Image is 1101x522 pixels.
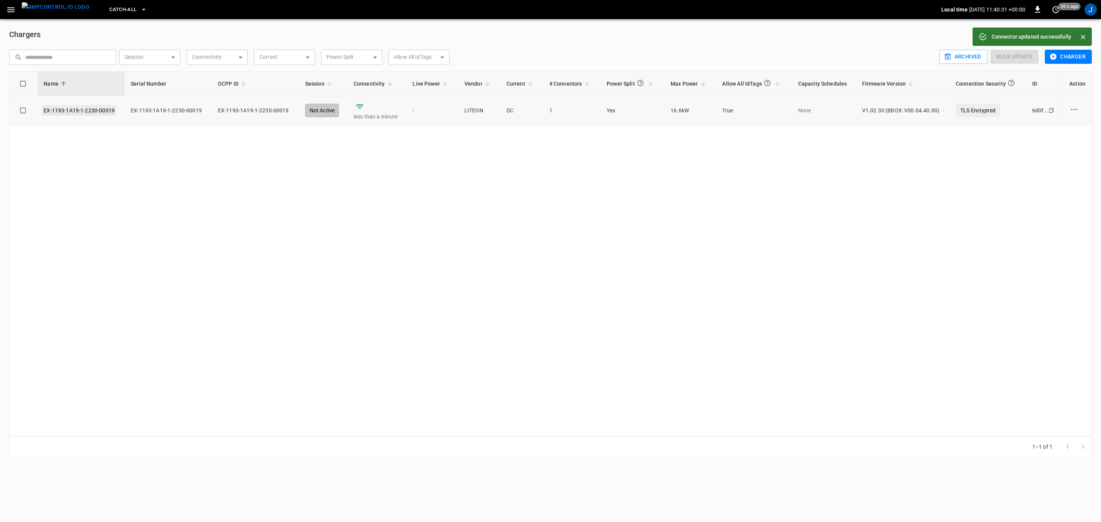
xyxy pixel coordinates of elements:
span: # Connectors [549,79,592,88]
div: profile-icon [1085,3,1097,16]
td: DC [500,96,543,125]
td: Yes [601,96,664,125]
td: EX-1193-1A19-1-2230-00019 [212,96,299,125]
div: 6d0f ... [1032,107,1048,114]
span: OCPP ID [218,79,248,88]
span: Current [507,79,535,88]
p: 1–1 of 1 [1032,443,1052,451]
p: [DATE] 11:40:31 +00:00 [969,6,1025,13]
td: True [716,96,792,125]
span: Live Power [412,79,450,88]
td: EX-1193-1A19-1-2230-00019 [125,96,212,125]
span: Firmware Version [862,79,916,88]
button: Close [1077,31,1089,43]
span: Power Split [607,76,656,91]
span: Max Power [671,79,708,88]
h6: Chargers [9,28,1092,41]
div: Connector updated successfully [992,30,1072,44]
span: Allow All IdTags [722,76,782,91]
td: 16.6 kW [664,96,716,125]
th: Action [1063,71,1091,96]
span: 20 s ago [1058,3,1081,10]
p: None [798,107,850,114]
span: Vendor [464,79,492,88]
span: Session [305,79,335,88]
td: LITEON [458,96,500,125]
button: set refresh interval [1050,3,1062,16]
td: - [406,96,458,125]
span: Name [44,79,68,88]
img: ampcontrol.io logo [22,2,89,12]
div: Connection Security [956,76,1017,91]
span: Catch-all [109,5,136,14]
p: Local time [941,6,968,13]
button: Archived [939,50,987,64]
th: Capacity Schedules [792,71,856,96]
span: Connectivity [354,79,395,88]
p: less than a minute [354,113,401,120]
div: charge point options [1069,105,1085,116]
a: EX-1193-1A19-1-2230-00019 [42,105,116,116]
button: Catch-all [106,2,149,17]
p: TLS Encrypted [956,104,1000,117]
th: Serial Number [125,71,212,96]
th: ID [1026,71,1063,96]
td: V1.02.33 (BBOX: V00.04.40.00) [856,96,950,125]
td: 1 [543,96,601,125]
div: Not Active [305,104,339,117]
div: copy [1048,106,1056,115]
button: Charger [1045,50,1092,64]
